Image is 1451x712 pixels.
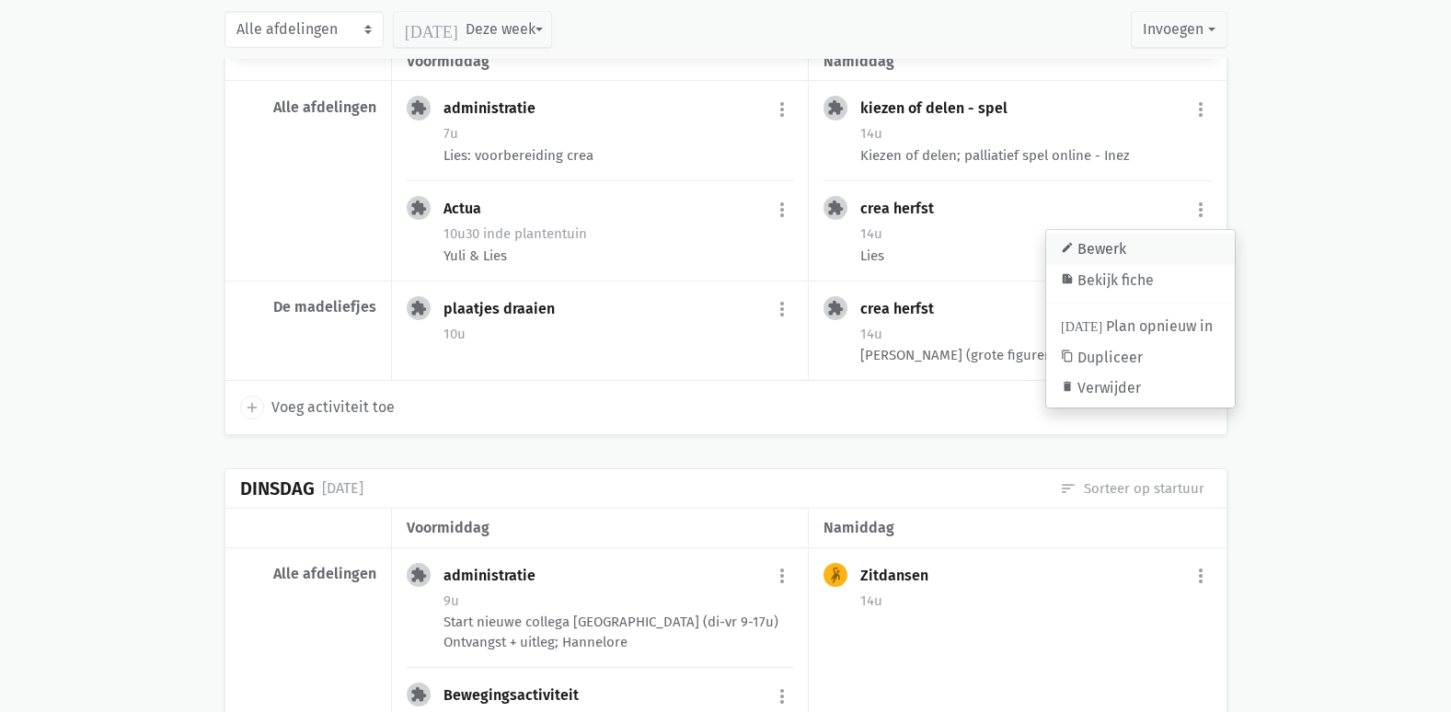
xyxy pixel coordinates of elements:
i: extension [827,200,844,216]
i: extension [827,99,844,116]
i: content_copy [1061,350,1074,362]
a: Verwijder [1046,373,1235,404]
div: Yuli & Lies [443,246,793,266]
i: sort [1060,480,1077,497]
span: 14u [860,592,882,609]
div: administratie [443,99,550,118]
span: Voeg activiteit toe [271,396,395,419]
div: plaatjes draaien [443,300,570,318]
span: 10u [443,326,466,342]
a: add Voeg activiteit toe [240,396,395,419]
i: extension [410,686,427,703]
div: De madeliefjes [240,298,376,316]
i: [DATE] [405,21,458,38]
a: Bewerk [1046,234,1235,265]
div: Zitdansen [860,567,943,585]
div: Dinsdag [240,478,315,500]
i: [DATE] [1061,318,1102,331]
span: de plantentuin [483,225,587,242]
div: Actua [443,200,496,218]
a: Plan opnieuw in [1046,311,1235,342]
i: extension [827,300,844,316]
div: Alle afdelingen [240,98,376,117]
div: Kiezen of delen; palliatief spel online - Inez [860,145,1211,166]
span: 14u [860,225,882,242]
i: extension [410,300,427,316]
i: sports_handball [827,567,844,583]
a: Dupliceer [1046,342,1235,373]
div: crea herfst [860,300,949,318]
span: in [483,225,495,242]
span: 14u [860,326,882,342]
div: Bewegingsactiviteit [443,686,593,705]
div: Start nieuwe collega [GEOGRAPHIC_DATA] (di-vr 9-17u) Ontvangst + uitleg; Hannelore [443,612,793,652]
span: 7u [443,125,458,142]
span: 9u [443,592,459,609]
div: voormiddag [407,50,793,74]
i: extension [410,200,427,216]
a: Bekijk fiche [1046,265,1235,296]
div: Lies [860,246,1211,266]
div: Alle afdelingen [240,565,376,583]
div: [DATE] [322,477,363,500]
div: voormiddag [407,516,793,540]
div: [PERSON_NAME] (grote figuren maken voor op ramen) [860,345,1211,365]
div: kiezen of delen - spel [860,99,1022,118]
div: crea herfst [860,200,949,218]
button: Invoegen [1131,11,1226,48]
div: Lies: voorbereiding crea [443,145,793,166]
div: namiddag [823,516,1211,540]
div: namiddag [823,50,1211,74]
i: extension [410,99,427,116]
button: Deze week [393,11,552,48]
i: extension [410,567,427,583]
span: 10u30 [443,225,479,242]
i: add [244,399,260,416]
a: Sorteer op startuur [1060,478,1204,499]
i: summarize [1061,272,1074,285]
i: edit [1061,241,1074,254]
i: delete [1061,380,1074,393]
div: administratie [443,567,550,585]
span: 14u [860,125,882,142]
